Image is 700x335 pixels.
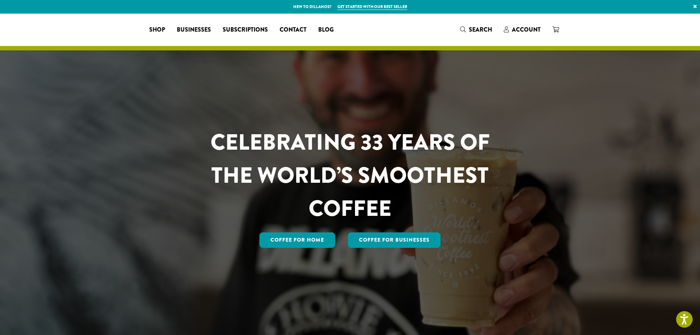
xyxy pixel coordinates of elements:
a: Coffee for Home [259,232,335,248]
span: Search [469,25,492,34]
a: Search [454,24,498,36]
span: Blog [318,25,334,35]
a: Get started with our best seller [337,4,407,10]
a: Coffee For Businesses [348,232,441,248]
h1: CELEBRATING 33 YEARS OF THE WORLD’S SMOOTHEST COFFEE [189,126,511,225]
span: Subscriptions [223,25,268,35]
a: Shop [143,24,171,36]
span: Businesses [177,25,211,35]
span: Contact [280,25,306,35]
span: Shop [149,25,165,35]
span: Account [512,25,541,34]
